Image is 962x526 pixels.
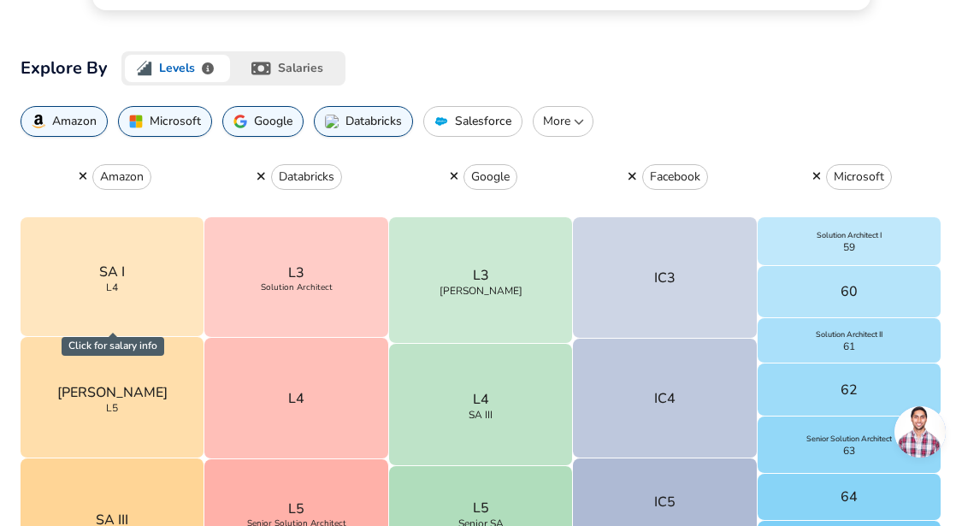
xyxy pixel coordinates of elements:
button: Salesforce [423,106,522,137]
span: 59 [843,242,855,252]
p: IC3 [654,268,676,288]
button: Senior Solution Architect63 [758,417,941,474]
button: Microsoft [118,106,212,137]
p: Google [471,168,510,186]
button: Amazon [92,164,151,190]
button: Google [463,164,517,190]
p: Amazon [100,168,144,186]
span: L4 [106,282,118,293]
p: More [540,113,586,130]
p: Solution Architect II [816,329,882,341]
p: SA I [99,262,125,282]
button: L3[PERSON_NAME] [389,217,573,344]
button: 60 [758,266,941,318]
span: SA III [469,410,493,420]
p: Senior Solution Architect [806,434,892,446]
button: Databricks [314,106,413,137]
p: L4 [473,389,489,410]
p: L4 [288,388,304,409]
button: Solution Architect I59 [758,217,941,266]
p: Microsoft [150,115,201,128]
p: Databricks [345,115,402,128]
span: Click for salary info [62,337,164,355]
button: salaries [233,51,345,86]
button: Facebook [642,164,708,190]
span: 61 [843,341,855,352]
p: L3 [473,265,489,286]
button: Google [222,106,304,137]
button: 64 [758,474,941,521]
button: Databricks [271,164,342,190]
p: L3 [288,263,304,283]
button: levels.fyi logoLevels [121,51,233,86]
button: More [533,106,593,137]
img: MicrosoftIcon [129,115,143,128]
p: [PERSON_NAME] [57,382,168,403]
p: L5 [473,498,489,518]
button: Solution Architect II61 [758,318,941,363]
button: Microsoft [826,164,892,190]
p: Microsoft [834,168,884,186]
span: L5 [106,403,118,413]
p: Facebook [650,168,700,186]
p: L5 [288,499,304,519]
button: [PERSON_NAME]L5 [21,337,204,458]
button: L3Solution Architect [204,217,388,338]
h2: Explore By [21,55,108,82]
img: levels.fyi logo [137,61,152,76]
span: 63 [843,446,855,456]
p: IC5 [654,492,676,512]
button: 62 [758,363,941,417]
p: 62 [841,380,858,400]
img: DatabricksIcon [325,115,339,128]
span: [PERSON_NAME] [440,286,522,296]
img: AmazonIcon [32,115,45,128]
img: SalesforceIcon [434,115,448,128]
p: Databricks [279,168,334,186]
p: IC4 [654,388,676,409]
div: Open chat [894,406,946,458]
button: Amazon [21,106,108,137]
button: L4SA III [389,344,573,466]
button: IC3 [573,217,757,339]
img: GoogleIcon [233,115,247,128]
p: Solution Architect I [817,230,882,242]
p: Amazon [52,115,97,128]
p: 60 [841,281,858,302]
span: Solution Architect [261,283,333,292]
p: Google [254,115,292,128]
button: L4 [204,338,388,459]
p: 64 [841,487,858,507]
button: SA IL4 [21,217,204,337]
button: IC4 [573,339,757,458]
p: Salesforce [455,115,511,128]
